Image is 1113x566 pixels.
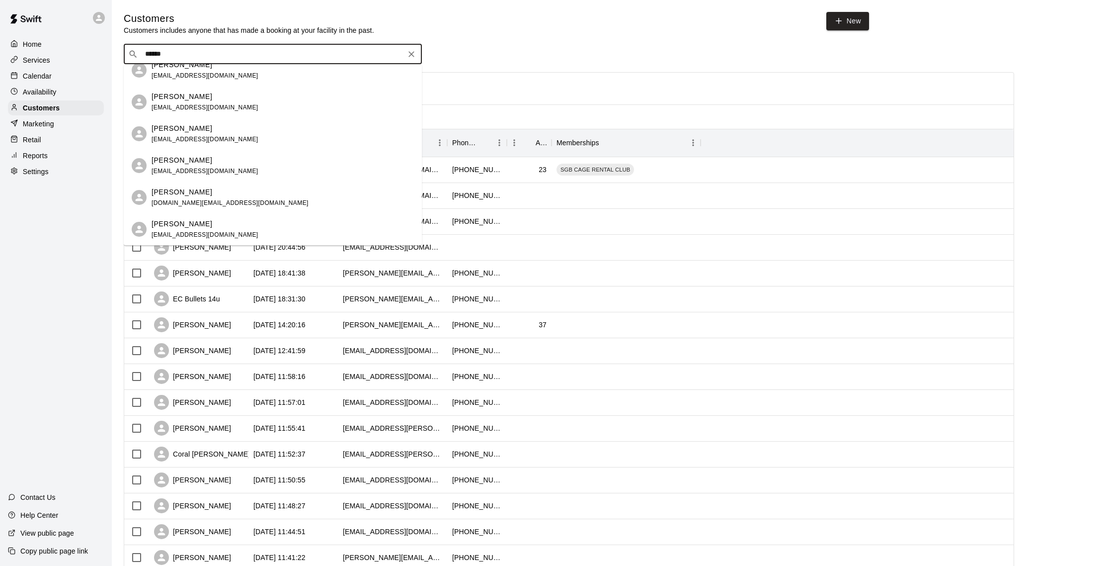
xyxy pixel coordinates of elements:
[132,159,147,174] div: Kieran Rivera
[132,190,147,205] div: Jayden Rivera
[253,553,306,563] div: 2025-09-06 11:41:22
[343,320,442,330] div: andrew@edatapay.com
[556,164,634,176] div: SGB CAGE RENTAL CLUB
[539,320,547,330] div: 37
[536,129,547,157] div: Age
[556,129,599,157] div: Memberships
[152,92,212,102] p: [PERSON_NAME]
[8,100,104,115] a: Customers
[507,129,552,157] div: Age
[8,164,104,179] a: Settings
[152,231,258,238] span: [EMAIL_ADDRESS][DOMAIN_NAME]
[154,369,231,384] div: [PERSON_NAME]
[154,395,231,410] div: [PERSON_NAME]
[152,123,212,134] p: [PERSON_NAME]
[152,155,212,166] p: [PERSON_NAME]
[124,44,422,64] div: Search customers by name or email
[20,510,58,520] p: Help Center
[154,266,231,281] div: [PERSON_NAME]
[452,397,502,407] div: +19547933160
[556,166,634,174] span: SGB CAGE RENTAL CLUB
[154,447,250,462] div: Coral [PERSON_NAME]
[23,167,49,177] p: Settings
[552,129,701,157] div: Memberships
[253,397,306,407] div: 2025-09-06 11:57:01
[338,129,447,157] div: Email
[253,346,306,356] div: 2025-09-06 12:41:59
[447,129,507,157] div: Phone Number
[8,85,104,99] div: Availability
[152,219,212,229] p: [PERSON_NAME]
[20,546,88,556] p: Copy public page link
[253,242,306,252] div: 2025-09-11 20:44:56
[154,421,231,436] div: [PERSON_NAME]
[404,47,418,61] button: Clear
[599,136,613,150] button: Sort
[343,553,442,563] div: schnack.katie@gmail.com
[253,501,306,511] div: 2025-09-06 11:48:27
[343,501,442,511] div: taylorshinabery@gmail.com
[343,268,442,278] div: gregg-forde@outlook.com
[343,397,442,407] div: zakhackett45@gmail.com
[452,190,502,200] div: +17722165292
[253,294,306,304] div: 2025-09-09 18:31:30
[132,95,147,110] div: Daniel Rivera
[452,501,502,511] div: +15619855194
[154,550,231,565] div: [PERSON_NAME]
[8,132,104,147] div: Retail
[452,475,502,485] div: +15615434294
[152,104,258,111] span: [EMAIL_ADDRESS][DOMAIN_NAME]
[154,524,231,539] div: [PERSON_NAME]
[522,136,536,150] button: Sort
[452,372,502,381] div: +18137319743
[452,129,478,157] div: Phone Number
[8,69,104,84] div: Calendar
[154,291,220,306] div: EC Bullets 14u
[452,553,502,563] div: +16123604076
[23,87,57,97] p: Availability
[8,116,104,131] a: Marketing
[154,317,231,332] div: [PERSON_NAME]
[343,449,442,459] div: coral.recchio@icloud.com
[23,119,54,129] p: Marketing
[343,242,442,252] div: greyes000g@yahoo.com
[132,63,147,78] div: Joseph Zenkus
[343,475,442,485] div: kpinkerton.kandz@gmail.com
[507,135,522,150] button: Menu
[152,136,258,143] span: [EMAIL_ADDRESS][DOMAIN_NAME]
[23,151,48,161] p: Reports
[686,135,701,150] button: Menu
[8,148,104,163] a: Reports
[23,135,41,145] p: Retail
[124,12,374,25] h5: Customers
[152,60,212,70] p: [PERSON_NAME]
[343,527,442,537] div: garciajan60@gmail.com
[132,127,147,142] div: Kellan Rivera
[343,423,442,433] div: itamara.starcher@gmail.com
[478,136,492,150] button: Sort
[152,72,258,79] span: [EMAIL_ADDRESS][DOMAIN_NAME]
[343,294,442,304] div: jeff@ecbulletspremier.org
[152,168,258,175] span: [EMAIL_ADDRESS][DOMAIN_NAME]
[452,449,502,459] div: +15617550814
[23,55,50,65] p: Services
[152,199,309,206] span: [DOMAIN_NAME][EMAIL_ADDRESS][DOMAIN_NAME]
[253,372,306,381] div: 2025-09-06 11:58:16
[152,187,212,197] p: [PERSON_NAME]
[452,216,502,226] div: +15613298676
[23,71,52,81] p: Calendar
[343,372,442,381] div: elisegarza2@gmail.com
[154,240,231,255] div: [PERSON_NAME]
[8,53,104,68] a: Services
[253,475,306,485] div: 2025-09-06 11:50:55
[154,343,231,358] div: [PERSON_NAME]
[452,268,502,278] div: +15617017379
[154,472,231,487] div: [PERSON_NAME]
[20,528,74,538] p: View public page
[124,25,374,35] p: Customers includes anyone that has made a booking at your facility in the past.
[253,320,306,330] div: 2025-09-08 14:20:16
